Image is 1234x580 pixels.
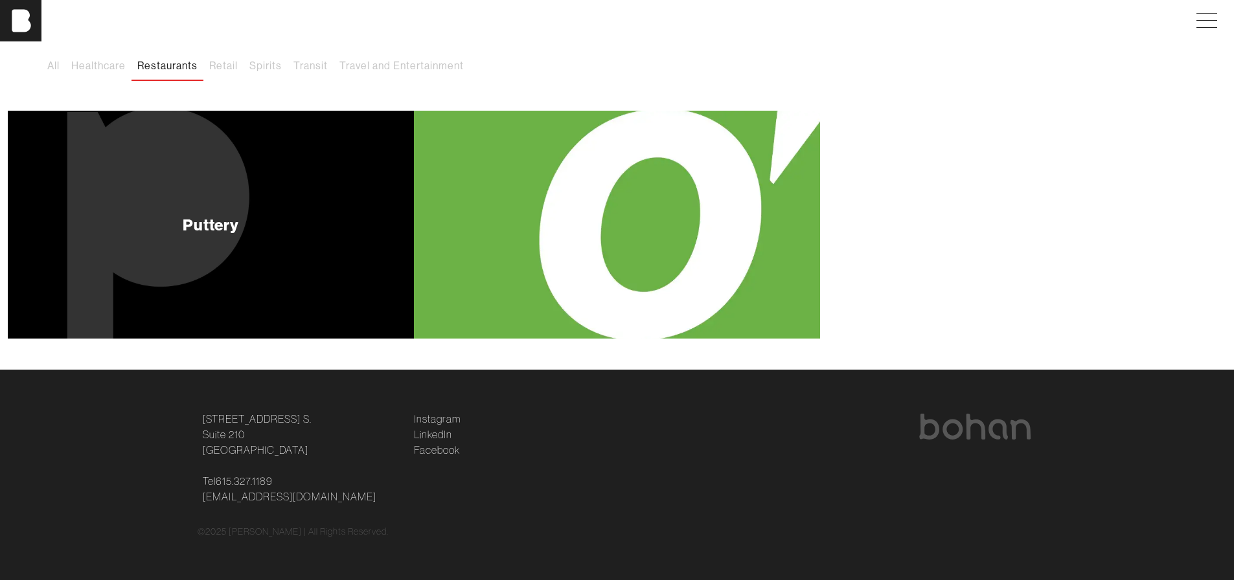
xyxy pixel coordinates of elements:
p: Tel [203,473,398,504]
button: Transit [288,52,334,80]
a: LinkedIn [414,427,452,442]
a: [STREET_ADDRESS] S.Suite 210[GEOGRAPHIC_DATA] [203,411,312,458]
a: Puttery [8,111,414,339]
button: Healthcare [65,52,131,80]
button: Travel and Entertainment [334,52,470,80]
button: Restaurants [131,52,203,80]
button: Retail [203,52,244,80]
button: Spirits [244,52,288,80]
a: [EMAIL_ADDRESS][DOMAIN_NAME] [203,489,376,504]
a: 615.327.1189 [216,473,273,489]
img: bohan logo [918,414,1032,440]
button: All [41,52,65,80]
p: [PERSON_NAME] | All Rights Reserved. [229,525,389,539]
div: Puttery [183,217,240,232]
a: Instagram [414,411,461,427]
a: Facebook [414,442,460,458]
div: © 2025 [198,525,1037,539]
